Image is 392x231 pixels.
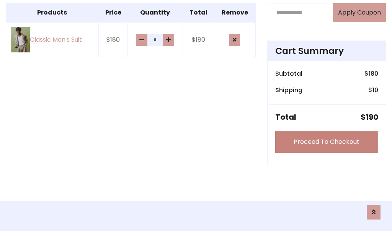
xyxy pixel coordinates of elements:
[372,86,378,94] span: 10
[6,3,99,22] th: Products
[275,112,296,122] h5: Total
[366,112,378,122] span: 190
[361,112,378,122] h5: $
[275,70,302,77] h6: Subtotal
[364,70,378,77] h6: $
[128,3,183,22] th: Quantity
[369,69,378,78] span: 180
[183,22,214,57] td: $180
[11,27,94,53] a: Classic Men's Suit
[98,3,128,22] th: Price
[275,86,302,94] h6: Shipping
[368,86,378,94] h6: $
[275,131,378,153] a: Proceed To Checkout
[275,46,378,56] h4: Cart Summary
[98,22,128,57] td: $180
[214,3,255,22] th: Remove
[183,3,214,22] th: Total
[333,3,386,22] button: Apply Coupon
